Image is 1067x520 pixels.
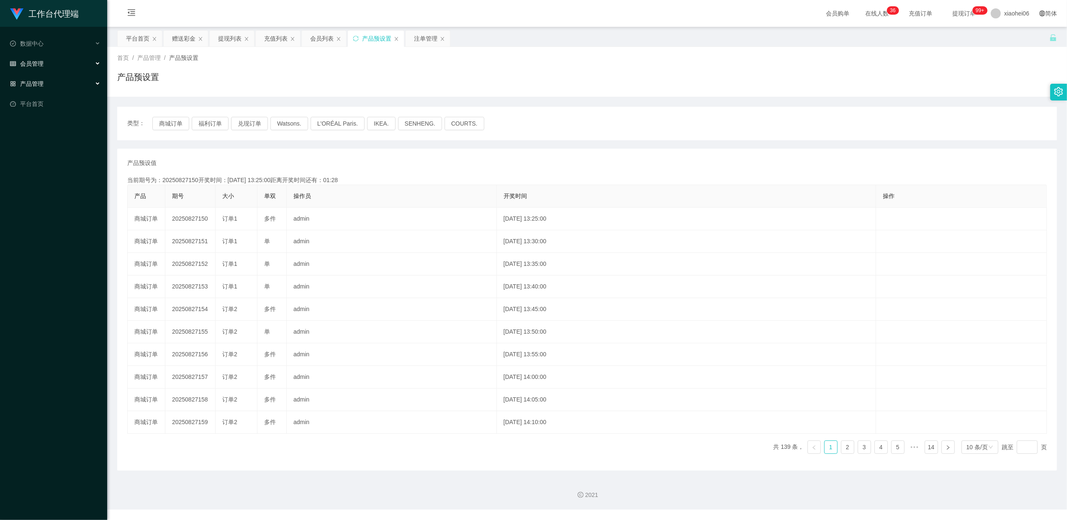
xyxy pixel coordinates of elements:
h1: 工作台代理端 [28,0,79,27]
button: Watsons. [270,117,308,130]
span: 在线人数 [861,10,893,16]
td: admin [287,298,497,321]
span: 订单1 [222,283,237,290]
button: COURTS. [445,117,484,130]
li: 2 [841,440,854,454]
div: 10 条/页 [967,441,988,453]
td: [DATE] 14:05:00 [497,389,876,411]
a: 1 [825,441,837,453]
span: 产品预设值 [127,159,157,167]
span: 操作 [883,193,895,199]
td: 20250827154 [165,298,216,321]
span: 充值订单 [905,10,936,16]
td: [DATE] 13:40:00 [497,275,876,298]
span: 开奖时间 [504,193,527,199]
span: 操作员 [293,193,311,199]
td: admin [287,230,497,253]
td: admin [287,411,497,434]
i: 图标: sync [353,36,359,41]
span: 多件 [264,419,276,425]
div: 产品预设置 [362,31,391,46]
td: [DATE] 13:25:00 [497,208,876,230]
span: 期号 [172,193,184,199]
td: 商城订单 [128,389,165,411]
img: logo.9652507e.png [10,8,23,20]
i: 图标: close [394,36,399,41]
a: 图标: dashboard平台首页 [10,95,100,112]
i: 图标: close [198,36,203,41]
td: 商城订单 [128,343,165,366]
li: 1 [824,440,838,454]
p: 3 [890,6,893,15]
span: 订单2 [222,351,237,358]
h1: 产品预设置 [117,71,159,83]
td: [DATE] 13:35:00 [497,253,876,275]
a: 5 [892,441,904,453]
td: 20250827155 [165,321,216,343]
span: 订单2 [222,396,237,403]
span: 订单2 [222,419,237,425]
td: 商城订单 [128,411,165,434]
span: ••• [908,440,921,454]
span: 多件 [264,215,276,222]
td: admin [287,343,497,366]
td: 20250827158 [165,389,216,411]
td: [DATE] 14:10:00 [497,411,876,434]
td: 商城订单 [128,230,165,253]
td: 20250827156 [165,343,216,366]
div: 充值列表 [264,31,288,46]
li: 5 [891,440,905,454]
span: 大小 [222,193,234,199]
td: admin [287,366,497,389]
button: 福利订单 [192,117,229,130]
span: 订单1 [222,260,237,267]
span: 多件 [264,396,276,403]
li: 4 [874,440,888,454]
a: 3 [858,441,871,453]
div: 当前期号为：20250827150开奖时间：[DATE] 13:25:00距离开奖时间还有：01:28 [127,176,1047,185]
span: 会员管理 [10,60,44,67]
td: [DATE] 13:30:00 [497,230,876,253]
i: 图标: close [336,36,341,41]
i: 图标: table [10,61,16,67]
button: 商城订单 [152,117,189,130]
div: 会员列表 [310,31,334,46]
span: 单 [264,328,270,335]
i: 图标: close [440,36,445,41]
div: 赠送彩金 [172,31,195,46]
div: 跳至 页 [1002,440,1047,454]
td: [DATE] 14:00:00 [497,366,876,389]
td: 商城订单 [128,298,165,321]
td: admin [287,253,497,275]
td: 20250827159 [165,411,216,434]
i: 图标: left [812,445,817,450]
td: 20250827152 [165,253,216,275]
td: 20250827157 [165,366,216,389]
i: 图标: close [244,36,249,41]
span: 产品管理 [10,80,44,87]
i: 图标: menu-fold [117,0,146,27]
i: 图标: unlock [1049,34,1057,41]
sup: 983 [972,6,987,15]
i: 图标: setting [1054,87,1063,96]
span: 产品预设置 [169,54,198,61]
button: IKEA. [367,117,396,130]
span: 单双 [264,193,276,199]
a: 14 [925,441,938,453]
span: / [164,54,166,61]
span: 产品管理 [137,54,161,61]
span: 产品 [134,193,146,199]
td: 商城订单 [128,253,165,275]
li: 下一页 [941,440,955,454]
span: 单 [264,260,270,267]
p: 6 [893,6,896,15]
i: 图标: close [290,36,295,41]
i: 图标: down [988,445,993,450]
td: 商城订单 [128,366,165,389]
td: [DATE] 13:55:00 [497,343,876,366]
div: 提现列表 [218,31,242,46]
li: 共 139 条， [774,440,804,454]
li: 向后 5 页 [908,440,921,454]
i: 图标: appstore-o [10,81,16,87]
i: 图标: check-circle-o [10,41,16,46]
